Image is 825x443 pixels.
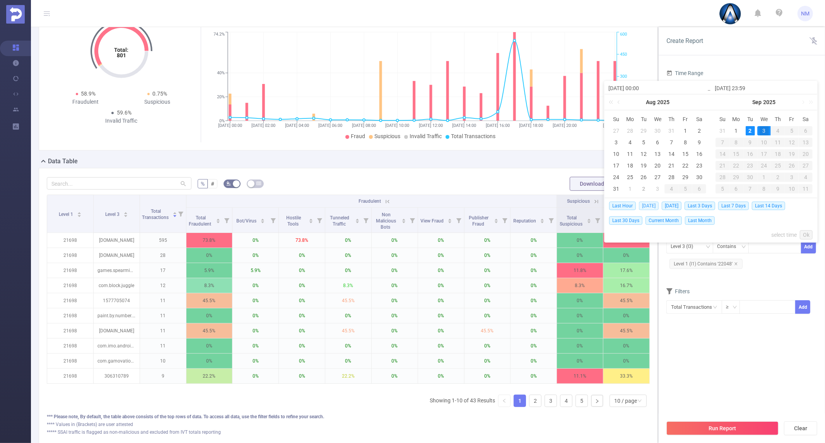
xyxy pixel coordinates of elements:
td: October 2, 2025 [771,171,785,183]
td: August 16, 2025 [692,148,706,160]
th: Thu [664,113,678,125]
td: September 19, 2025 [785,148,799,160]
span: Sa [692,116,706,123]
td: October 5, 2025 [716,183,729,195]
td: September 22, 2025 [729,160,743,171]
div: 30 [743,173,757,182]
td: August 10, 2025 [609,148,623,160]
div: 2 [746,126,755,135]
td: September 3, 2025 [757,125,771,137]
td: September 13, 2025 [799,137,813,148]
th: Sat [799,113,813,125]
td: September 4, 2025 [771,125,785,137]
span: [DATE] [662,202,682,210]
div: 5 [678,184,692,193]
span: Last 3 Days [685,202,715,210]
span: Tu [637,116,651,123]
td: August 12, 2025 [637,148,651,160]
div: 5 [716,184,729,193]
div: 9 [771,184,785,193]
tspan: [DATE] 16:00 [486,123,510,128]
td: August 5, 2025 [637,137,651,148]
td: August 1, 2025 [678,125,692,137]
div: 10 [611,149,621,159]
i: icon: caret-up [77,211,81,213]
td: August 19, 2025 [637,160,651,171]
div: 12 [639,149,649,159]
div: 21 [667,161,676,170]
span: Total Transactions [451,133,495,139]
td: August 23, 2025 [692,160,706,171]
td: August 17, 2025 [609,160,623,171]
span: Su [609,116,623,123]
th: Mon [623,113,637,125]
td: August 29, 2025 [678,171,692,183]
span: Fr [678,116,692,123]
li: 1 [514,395,526,407]
li: 2 [529,395,541,407]
button: Add [795,300,810,314]
div: 10 [785,184,799,193]
tspan: 20% [217,94,225,99]
td: August 24, 2025 [609,171,623,183]
tspan: 300 [620,74,627,79]
td: September 8, 2025 [729,137,743,148]
div: 1 [757,173,771,182]
div: 8 [757,184,771,193]
div: Sort [123,211,128,216]
div: 28 [716,173,729,182]
div: 8 [729,138,743,147]
div: Invalid Traffic [86,117,157,125]
div: 4 [625,138,635,147]
tspan: 450 [620,52,627,57]
div: 10 / page [614,395,637,407]
a: Aug [645,94,656,110]
th: Sun [609,113,623,125]
div: 17 [757,149,771,159]
td: July 27, 2025 [609,125,623,137]
input: Start date [608,84,707,93]
td: August 31, 2025 [609,183,623,195]
i: Filter menu [592,208,603,233]
td: September 1, 2025 [623,183,637,195]
div: 23 [695,161,704,170]
td: August 27, 2025 [651,171,665,183]
button: Add [801,240,816,253]
td: August 6, 2025 [651,137,665,148]
td: September 20, 2025 [799,148,813,160]
span: Time Range [666,70,703,76]
li: Next Page [591,395,603,407]
span: 0.75% [153,91,167,97]
div: 3 [611,138,621,147]
div: 4 [799,173,813,182]
tspan: [DATE] 14:00 [452,123,476,128]
i: icon: down [733,305,737,310]
td: September 5, 2025 [785,125,799,137]
td: August 25, 2025 [623,171,637,183]
div: 9 [695,138,704,147]
h2: Data Table [48,157,78,166]
button: Download PDF [570,177,625,191]
div: 12 [785,138,799,147]
div: 16 [743,149,757,159]
td: August 7, 2025 [664,137,678,148]
div: 19 [785,149,799,159]
tspan: [DATE] 18:00 [519,123,543,128]
i: Filter menu [546,208,557,233]
a: 2 [530,395,541,407]
td: October 3, 2025 [785,171,799,183]
div: 26 [639,173,649,182]
div: 3 [757,126,771,135]
a: Sep [752,94,763,110]
div: Sort [173,211,177,216]
td: August 9, 2025 [692,137,706,148]
tspan: [DATE] 10:00 [385,123,409,128]
td: August 22, 2025 [678,160,692,171]
span: Fraudulent [359,198,381,204]
span: Mo [729,116,743,123]
i: icon: down [741,245,746,250]
i: icon: bg-colors [226,181,231,186]
td: July 30, 2025 [651,125,665,137]
div: 1 [625,184,635,193]
div: 31 [667,126,676,135]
